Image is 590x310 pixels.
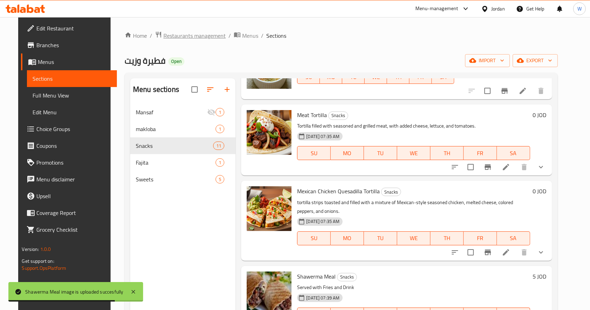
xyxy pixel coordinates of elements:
span: Snacks [381,188,401,196]
button: FR [464,146,497,160]
a: Upsell [21,188,117,204]
span: [DATE] 07:39 AM [303,295,342,301]
li: / [229,31,231,40]
button: import [465,54,510,67]
h6: 0 JOD [533,110,547,120]
span: Menus [242,31,258,40]
nav: Menu sections [130,101,236,190]
button: export [513,54,558,67]
span: SU [300,233,328,243]
svg: Show Choices [537,163,545,171]
span: MO [333,148,361,158]
a: Menu disclaimer [21,171,117,188]
button: WE [397,146,430,160]
button: SU [297,231,331,245]
img: Mexican Chicken Quesadilla Tortilla [247,186,292,231]
span: Coverage Report [36,209,111,217]
button: TU [364,231,397,245]
span: Mexican Chicken Quesadilla Tortilla [297,186,380,196]
a: Coverage Report [21,204,117,221]
span: SU [300,148,328,158]
span: Choice Groups [36,125,111,133]
span: Grocery Checklist [36,225,111,234]
button: delete [516,244,533,261]
span: makloba [136,125,216,133]
button: Branch-specific-item [496,82,513,99]
span: [DATE] 07:35 AM [303,218,342,225]
button: TH [430,231,464,245]
span: Select to update [480,84,495,98]
a: Edit menu item [502,248,510,257]
a: Edit Menu [27,104,117,121]
a: Branches [21,37,117,53]
span: W [577,5,582,13]
a: Edit menu item [519,87,527,95]
span: MO [333,233,361,243]
a: Menus [234,31,258,40]
div: items [216,125,224,133]
span: Restaurants management [163,31,226,40]
a: Support.OpsPlatform [22,264,66,273]
span: Sweets [136,175,216,183]
span: Select to update [463,160,478,174]
span: 5 [216,176,224,183]
span: Menus [38,58,111,66]
span: Upsell [36,192,111,200]
button: show more [533,159,549,175]
span: FR [466,233,494,243]
button: Add section [219,81,236,98]
p: Tortilla filled with seasoned and grilled meat, with added cheese, lettuce, and tomatoes. [297,122,530,130]
span: Edit Restaurant [36,24,111,33]
div: Shawerma Meal image is uploaded succesfully [25,288,124,296]
li: / [261,31,264,40]
button: SA [497,146,530,160]
span: Get support on: [22,257,54,266]
span: Select to update [463,245,478,260]
h6: 5 JOD [533,272,547,281]
span: Edit Menu [33,108,111,116]
span: Open [168,58,184,64]
div: Sweets5 [130,171,236,188]
button: sort-choices [447,244,463,261]
div: Fajita1 [130,154,236,171]
a: Restaurants management [155,31,226,40]
div: Snacks [337,273,357,281]
button: TU [364,146,397,160]
span: Sort sections [202,81,219,98]
span: Version: [22,245,39,254]
button: MO [331,231,364,245]
a: Full Menu View [27,87,117,104]
a: Home [125,31,147,40]
span: SA [435,72,451,82]
button: SA [497,231,530,245]
button: SU [297,146,331,160]
div: Open [168,57,184,66]
span: WE [367,72,384,82]
h2: Menu sections [133,84,179,95]
nav: breadcrumb [125,31,558,40]
span: 1 [216,126,224,132]
span: Snacks [136,142,213,150]
span: 1 [216,109,224,116]
button: TH [430,146,464,160]
span: فطيرة وزيت [125,53,166,69]
a: Choice Groups [21,121,117,137]
span: Sections [33,74,111,83]
span: [DATE] 07:35 AM [303,133,342,140]
span: Menu disclaimer [36,175,111,183]
span: Select all sections [187,82,202,97]
button: Branch-specific-item [479,244,496,261]
span: SA [500,148,527,158]
button: MO [331,146,364,160]
span: FR [412,72,429,82]
button: FR [464,231,497,245]
span: Mansaf [136,108,207,116]
p: Served with Fries and Drink [297,283,530,292]
a: Menus [21,53,117,70]
button: delete [533,82,549,99]
span: TH [433,148,461,158]
span: TU [367,148,394,158]
span: export [518,56,552,65]
a: Grocery Checklist [21,221,117,238]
